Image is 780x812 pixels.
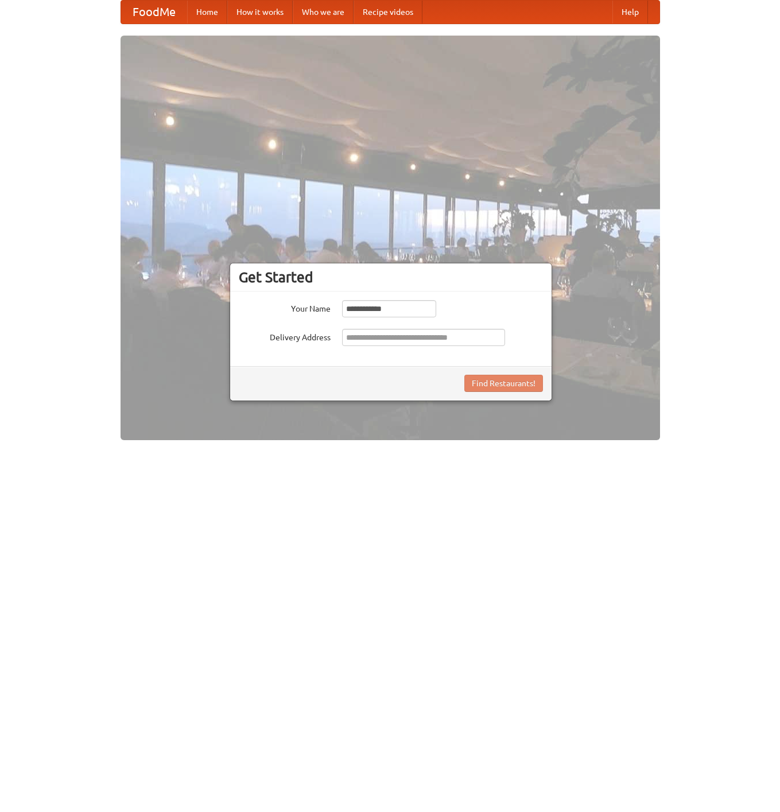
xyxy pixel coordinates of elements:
[612,1,648,24] a: Help
[354,1,422,24] a: Recipe videos
[187,1,227,24] a: Home
[239,269,543,286] h3: Get Started
[293,1,354,24] a: Who we are
[239,329,331,343] label: Delivery Address
[464,375,543,392] button: Find Restaurants!
[239,300,331,314] label: Your Name
[227,1,293,24] a: How it works
[121,1,187,24] a: FoodMe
